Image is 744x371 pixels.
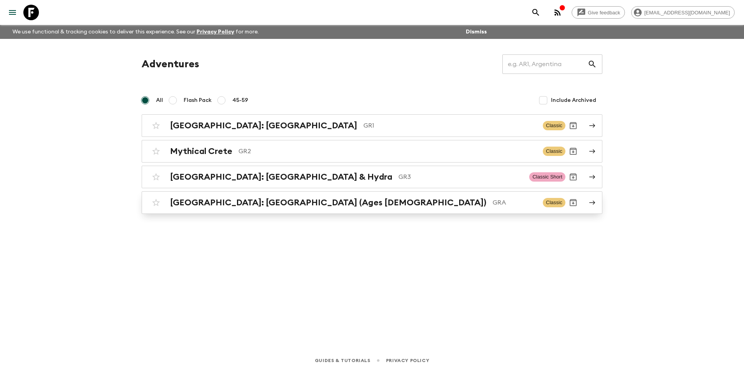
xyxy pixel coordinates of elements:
[9,25,262,39] p: We use functional & tracking cookies to deliver this experience. See our for more.
[528,5,544,20] button: search adventures
[398,172,523,182] p: GR3
[239,147,537,156] p: GR2
[363,121,537,130] p: GR1
[565,118,581,133] button: Archive
[170,146,232,156] h2: Mythical Crete
[170,121,357,131] h2: [GEOGRAPHIC_DATA]: [GEOGRAPHIC_DATA]
[565,143,581,159] button: Archive
[184,96,212,104] span: Flash Pack
[5,5,20,20] button: menu
[572,6,625,19] a: Give feedback
[197,29,234,35] a: Privacy Policy
[142,140,602,163] a: Mythical CreteGR2ClassicArchive
[170,172,392,182] h2: [GEOGRAPHIC_DATA]: [GEOGRAPHIC_DATA] & Hydra
[502,53,588,75] input: e.g. AR1, Argentina
[543,121,565,130] span: Classic
[386,356,429,365] a: Privacy Policy
[529,172,565,182] span: Classic Short
[493,198,537,207] p: GRA
[640,10,734,16] span: [EMAIL_ADDRESS][DOMAIN_NAME]
[584,10,625,16] span: Give feedback
[315,356,370,365] a: Guides & Tutorials
[232,96,248,104] span: 45-59
[170,198,486,208] h2: [GEOGRAPHIC_DATA]: [GEOGRAPHIC_DATA] (Ages [DEMOGRAPHIC_DATA])
[142,166,602,188] a: [GEOGRAPHIC_DATA]: [GEOGRAPHIC_DATA] & HydraGR3Classic ShortArchive
[464,26,489,37] button: Dismiss
[565,169,581,185] button: Archive
[543,198,565,207] span: Classic
[142,191,602,214] a: [GEOGRAPHIC_DATA]: [GEOGRAPHIC_DATA] (Ages [DEMOGRAPHIC_DATA])GRAClassicArchive
[142,56,199,72] h1: Adventures
[551,96,596,104] span: Include Archived
[631,6,735,19] div: [EMAIL_ADDRESS][DOMAIN_NAME]
[156,96,163,104] span: All
[142,114,602,137] a: [GEOGRAPHIC_DATA]: [GEOGRAPHIC_DATA]GR1ClassicArchive
[565,195,581,210] button: Archive
[543,147,565,156] span: Classic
